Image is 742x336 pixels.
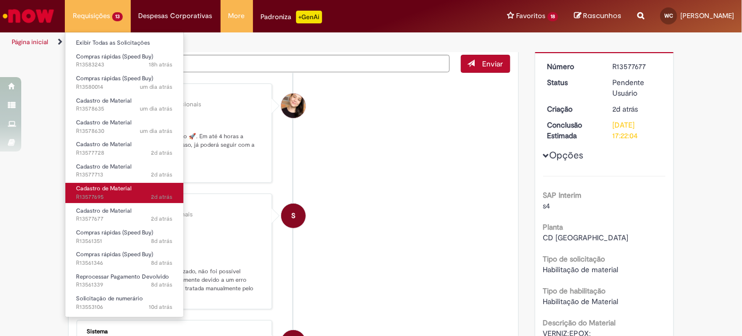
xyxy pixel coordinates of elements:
[543,222,563,232] b: Planta
[151,193,173,201] span: 2d atrás
[76,273,169,281] span: Reprocessar Pagamento Devolvido
[149,61,173,69] time: 30/09/2025 17:25:15
[65,139,183,158] a: Aberto R13577728 : Cadastro de Material
[76,215,173,223] span: R13577677
[151,171,173,179] span: 2d atrás
[539,104,605,114] dt: Criação
[612,104,638,114] time: 29/09/2025 15:21:56
[229,11,245,21] span: More
[296,11,322,23] p: +GenAi
[76,229,153,237] span: Compras rápidas (Speed Buy)
[291,203,296,229] span: S
[65,249,183,268] a: Aberto R13561346 : Compras rápidas (Speed Buy)
[76,127,173,136] span: R13578630
[65,73,183,93] a: Aberto R13580014 : Compras rápidas (Speed Buy)
[8,32,487,52] ul: Trilhas de página
[65,271,183,291] a: Aberto R13561339 : Reprocessar Pagamento Devolvido
[151,215,173,223] time: 29/09/2025 15:22:01
[140,127,173,135] time: 29/09/2025 17:36:20
[543,318,616,327] b: Descrição do Material
[539,120,605,141] dt: Conclusão Estimada
[281,204,306,228] div: System
[65,315,183,335] a: Aberto R12493270 : Organização de Compras
[151,215,173,223] span: 2d atrás
[151,281,173,289] span: 8d atrás
[149,303,173,311] time: 21/09/2025 14:08:07
[539,61,605,72] dt: Número
[12,38,48,46] a: Página inicial
[151,259,173,267] time: 24/09/2025 06:51:52
[76,184,131,192] span: Cadastro de Material
[76,317,144,325] span: Organização de Compras
[76,105,173,113] span: R13578635
[151,237,173,245] span: 8d atrás
[547,12,558,21] span: 18
[140,83,173,91] span: um dia atrás
[140,127,173,135] span: um dia atrás
[65,227,183,247] a: Aberto R13561351 : Compras rápidas (Speed Buy)
[539,77,605,88] dt: Status
[65,32,184,317] ul: Requisições
[76,207,131,215] span: Cadastro de Material
[65,205,183,225] a: Aberto R13577677 : Cadastro de Material
[76,97,131,105] span: Cadastro de Material
[574,11,621,21] a: Rascunhos
[151,193,173,201] time: 29/09/2025 15:23:43
[76,295,143,303] span: Solicitação de numerário
[76,119,131,127] span: Cadastro de Material
[281,94,306,118] div: Sabrina De Vasconcelos
[76,74,153,82] span: Compras rápidas (Speed Buy)
[76,250,153,258] span: Compras rápidas (Speed Buy)
[543,286,606,296] b: Tipo de habilitação
[76,171,173,179] span: R13577713
[65,37,183,49] a: Exibir Todas as Solicitações
[76,163,131,171] span: Cadastro de Material
[87,329,264,335] div: Sistema
[76,259,173,267] span: R13561346
[76,140,131,148] span: Cadastro de Material
[76,281,173,289] span: R13561339
[543,201,551,211] span: s4
[543,297,619,306] span: Habilitação de Material
[149,303,173,311] span: 10d atrás
[65,161,183,181] a: Aberto R13577713 : Cadastro de Material
[1,5,56,27] img: ServiceNow
[543,190,582,200] b: SAP Interim
[612,104,638,114] span: 2d atrás
[151,281,173,289] time: 24/09/2025 06:40:57
[664,12,673,19] span: WC
[65,117,183,137] a: Aberto R13578630 : Cadastro de Material
[76,303,173,312] span: R13553106
[140,105,173,113] time: 29/09/2025 17:37:32
[65,183,183,203] a: Aberto R13577695 : Cadastro de Material
[76,53,153,61] span: Compras rápidas (Speed Buy)
[543,254,605,264] b: Tipo de solicitação
[76,237,173,246] span: R13561351
[483,59,503,69] span: Enviar
[65,51,183,71] a: Aberto R13583243 : Compras rápidas (Speed Buy)
[151,237,173,245] time: 24/09/2025 07:07:38
[612,120,662,141] div: [DATE] 17:22:04
[139,11,213,21] span: Despesas Corporativas
[261,11,322,23] div: Padroniza
[65,293,183,313] a: Aberto R13553106 : Solicitação de numerário
[77,55,450,72] textarea: Digite sua mensagem aqui...
[76,193,173,201] span: R13577695
[612,104,662,114] div: 29/09/2025 15:21:56
[612,61,662,72] div: R13577677
[151,149,173,157] span: 2d atrás
[461,55,510,73] button: Enviar
[680,11,734,20] span: [PERSON_NAME]
[149,61,173,69] span: 18h atrás
[151,259,173,267] span: 8d atrás
[151,149,173,157] time: 29/09/2025 15:26:55
[583,11,621,21] span: Rascunhos
[516,11,545,21] span: Favoritos
[543,233,629,242] span: CD [GEOGRAPHIC_DATA]
[76,83,173,91] span: R13580014
[76,61,173,69] span: R13583243
[73,11,110,21] span: Requisições
[612,77,662,98] div: Pendente Usuário
[65,95,183,115] a: Aberto R13578635 : Cadastro de Material
[76,149,173,157] span: R13577728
